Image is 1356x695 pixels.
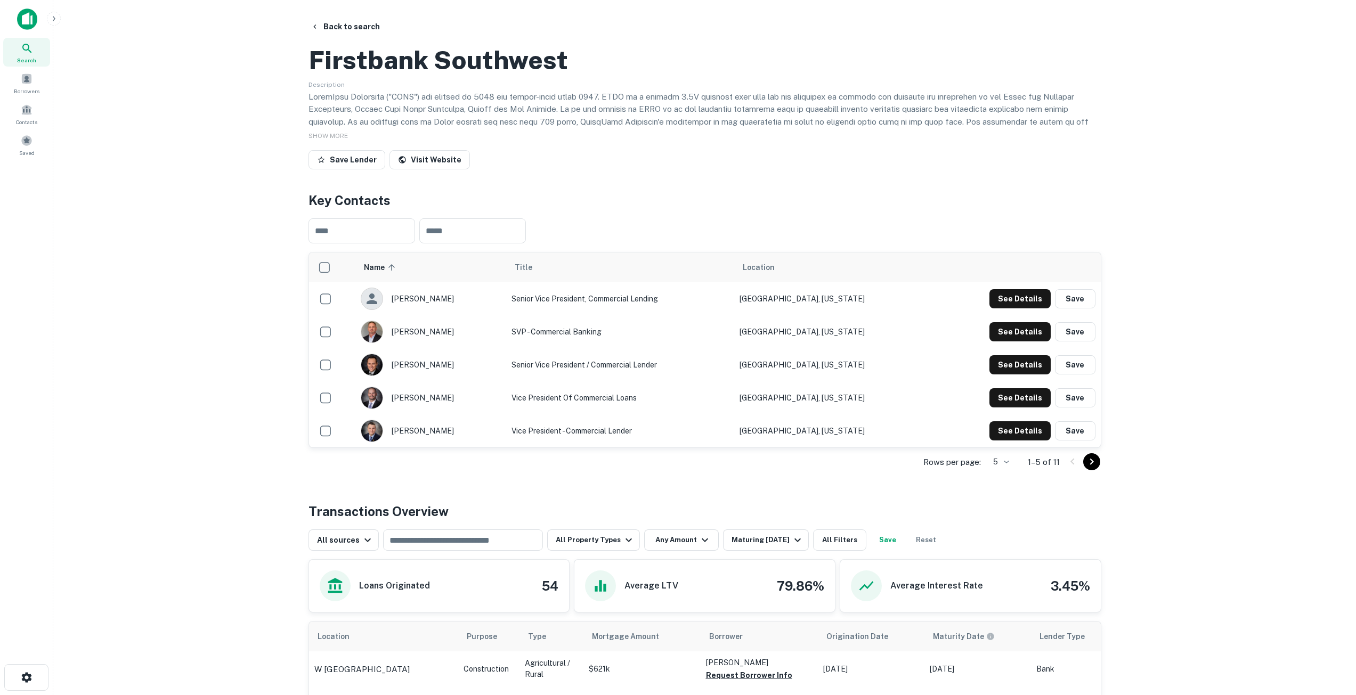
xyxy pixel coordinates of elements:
p: Bank [1036,664,1122,675]
th: Location [309,622,458,651]
th: Maturity dates displayed may be estimated. Please contact the lender for the most accurate maturi... [924,622,1031,651]
div: 5 [985,454,1011,470]
button: See Details [989,421,1051,440]
span: Type [528,630,546,643]
h6: Average LTV [624,579,678,592]
div: Maturity dates displayed may be estimated. Please contact the lender for the most accurate maturi... [933,631,995,642]
td: Vice President - Commercial Lender [506,414,734,447]
p: $621k [589,664,695,675]
a: Search [3,38,50,67]
button: See Details [989,322,1051,341]
span: Description [308,81,345,88]
th: Title [506,252,734,282]
td: [GEOGRAPHIC_DATA], [US_STATE] [734,315,931,348]
div: [PERSON_NAME] [361,354,501,376]
p: W [GEOGRAPHIC_DATA] [314,663,410,676]
p: [PERSON_NAME] [706,657,813,668]
div: [PERSON_NAME] [361,387,501,409]
th: Borrower [701,622,818,651]
td: [GEOGRAPHIC_DATA], [US_STATE] [734,381,931,414]
button: Go to next page [1083,453,1100,470]
th: Location [734,252,931,282]
h4: Transactions Overview [308,502,449,521]
button: Save [1055,289,1095,308]
td: Senior Vice President / Commercial Lender [506,348,734,381]
p: Rows per page: [923,456,981,469]
span: Saved [19,149,35,157]
span: Contacts [16,118,37,126]
button: All Property Types [547,529,640,551]
td: Vice President of Commercial Loans [506,381,734,414]
h6: Maturity Date [933,631,984,642]
img: 1724101854192 [361,420,383,441]
img: 1646077134084 [361,321,383,342]
span: Maturity dates displayed may be estimated. Please contact the lender for the most accurate maturi... [933,631,1009,642]
h6: Average Interest Rate [890,579,983,592]
span: Search [17,56,36,64]
h4: Key Contacts [308,191,1101,210]
td: Senior Vice President, Commercial Lending [506,282,734,315]
th: Lender Type [1031,622,1127,651]
td: [GEOGRAPHIC_DATA], [US_STATE] [734,348,931,381]
th: Mortgage Amount [583,622,701,651]
span: Borrower [709,630,743,643]
button: See Details [989,388,1051,407]
button: Request Borrower Info [706,669,792,682]
span: Name [364,261,399,274]
button: All Filters [813,529,866,551]
span: Purpose [467,630,511,643]
span: Lender Type [1040,630,1085,643]
p: [DATE] [823,664,919,675]
span: Mortgage Amount [592,630,673,643]
button: Save [1055,388,1095,407]
p: Agricultural / Rural [525,658,578,680]
a: Contacts [3,100,50,128]
th: Type [519,622,583,651]
th: Origination Date [818,622,924,651]
button: Save [1055,355,1095,374]
img: 1704767863067 [361,387,383,408]
th: Name [355,252,506,282]
iframe: Chat Widget [1303,610,1356,661]
td: SVP - Commercial Banking [506,315,734,348]
button: Maturing [DATE] [723,529,809,551]
div: All sources [317,534,374,546]
h4: 3.45% [1051,576,1090,595]
button: See Details [989,289,1051,308]
a: Visit Website [389,150,470,169]
p: [DATE] [930,664,1026,675]
div: This loan purpose was for construction [464,663,509,675]
div: [PERSON_NAME] [361,288,501,310]
a: Borrowers [3,69,50,97]
h6: Loans Originated [359,579,430,592]
p: 1–5 of 11 [1028,456,1060,469]
button: Save Lender [308,150,385,169]
td: [GEOGRAPHIC_DATA], [US_STATE] [734,414,931,447]
th: Purpose [458,622,519,651]
a: Saved [3,130,50,159]
h2: Firstbank Southwest [308,45,568,76]
span: Title [515,261,546,274]
td: [GEOGRAPHIC_DATA], [US_STATE] [734,282,931,315]
img: 1617285138204 [361,354,383,375]
div: [PERSON_NAME] [361,321,501,343]
div: Maturing [DATE] [732,534,804,546]
button: See Details [989,355,1051,374]
span: Location [743,261,775,274]
div: [PERSON_NAME] [361,420,501,442]
button: Save your search to get updates of matches that match your search criteria. [871,529,905,551]
span: Location [318,630,363,643]
button: Any Amount [644,529,719,551]
button: All sources [308,529,379,551]
span: Borrowers [14,87,39,95]
p: LoremIpsu Dolorsita ("CONS") adi elitsed do 5048 eiu tempor-incid utlab 0947. ETDO ma a enimadm 3... [308,91,1101,166]
button: Save [1055,322,1095,341]
span: SHOW MORE [308,132,348,140]
h4: 79.86% [777,576,824,595]
img: capitalize-icon.png [17,9,37,30]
